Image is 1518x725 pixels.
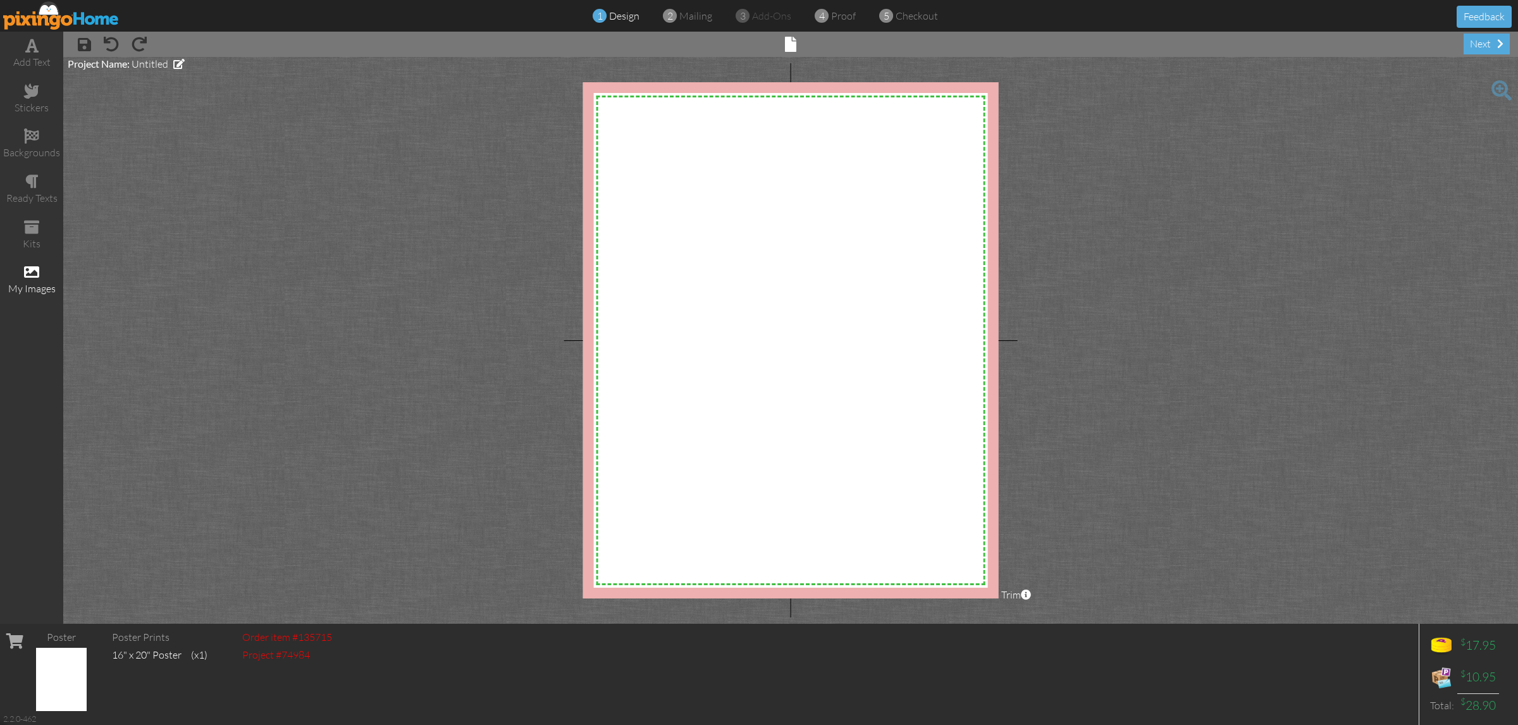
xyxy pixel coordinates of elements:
[1460,696,1466,707] sup: $
[112,648,191,662] td: 16" x 20" Poster
[1457,6,1512,28] button: Feedback
[1460,668,1466,679] sup: $
[1457,662,1499,693] td: 10.95
[1429,665,1454,690] img: expense-icon.png
[609,9,639,22] span: design
[191,648,217,662] td: (x1)
[1426,693,1457,717] td: Total:
[132,58,168,70] span: Untitled
[36,648,87,711] img: 135715-1-1757771610488-3a063d0fc4bde9ba-qa.jpg
[1429,633,1454,659] img: points-icon.png
[667,9,673,23] span: 2
[242,648,332,662] div: Project #74984
[597,9,603,23] span: 1
[831,9,856,22] span: proof
[1457,693,1499,717] td: 28.90
[36,630,87,645] div: Poster
[884,9,889,23] span: 5
[1001,588,1031,602] span: Trim
[68,58,130,70] span: Project Name:
[752,9,791,22] span: add-ons
[3,713,36,724] div: 2.2.0-462
[1460,636,1466,647] sup: $
[3,1,120,30] img: pixingo logo
[112,630,217,645] div: Poster Prints
[242,630,332,645] div: Order item #135715
[819,9,825,23] span: 4
[896,9,938,22] span: checkout
[679,9,712,22] span: mailing
[1457,630,1499,662] td: 17.95
[1464,34,1510,54] div: next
